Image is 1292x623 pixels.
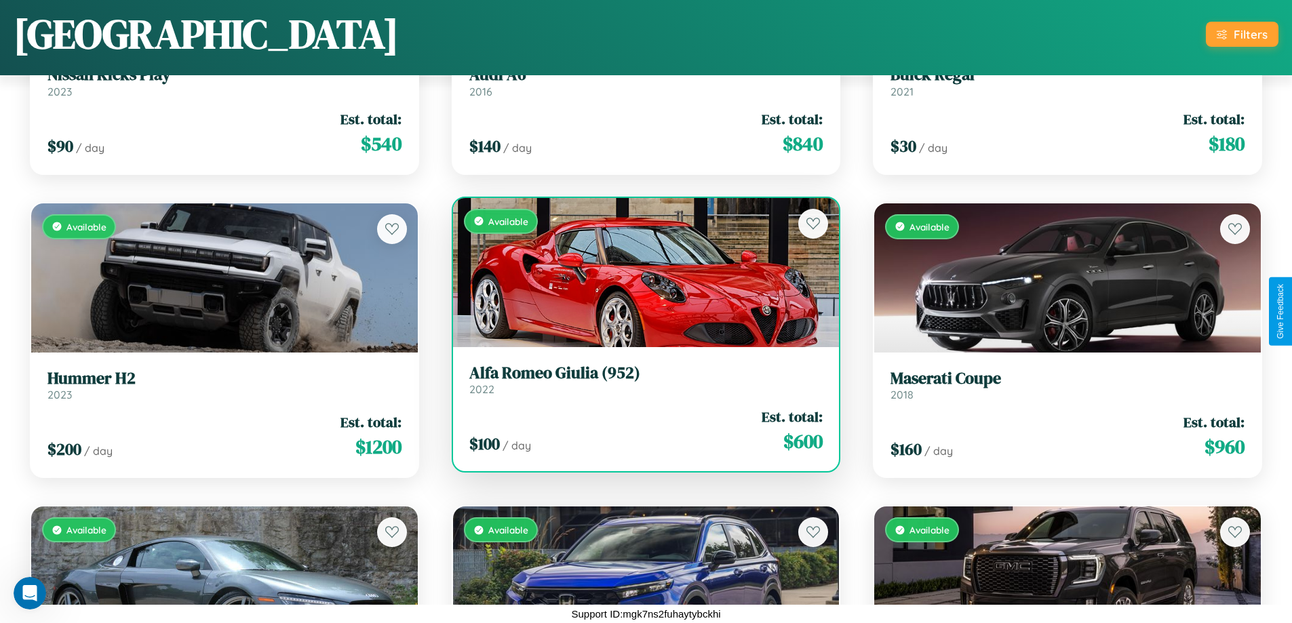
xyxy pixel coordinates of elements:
[1209,130,1245,157] span: $ 180
[924,444,953,458] span: / day
[1276,284,1285,339] div: Give Feedback
[469,363,823,397] a: Alfa Romeo Giulia (952)2022
[890,85,914,98] span: 2021
[14,577,46,609] iframe: Intercom live chat
[47,85,72,98] span: 2023
[47,65,402,98] a: Nissan Kicks Play2023
[469,363,823,383] h3: Alfa Romeo Giulia (952)
[355,433,402,460] span: $ 1200
[340,109,402,129] span: Est. total:
[890,388,914,401] span: 2018
[66,221,106,233] span: Available
[47,438,81,460] span: $ 200
[488,216,528,227] span: Available
[1206,22,1278,47] button: Filters
[1234,27,1268,41] div: Filters
[47,369,402,388] h3: Hummer H2
[1183,412,1245,432] span: Est. total:
[783,428,823,455] span: $ 600
[47,369,402,402] a: Hummer H22023
[47,65,402,85] h3: Nissan Kicks Play
[890,135,916,157] span: $ 30
[890,369,1245,402] a: Maserati Coupe2018
[66,524,106,536] span: Available
[890,438,922,460] span: $ 160
[571,605,720,623] p: Support ID: mgk7ns2fuhaytybckhi
[76,141,104,155] span: / day
[890,65,1245,98] a: Buick Regal2021
[469,433,500,455] span: $ 100
[47,135,73,157] span: $ 90
[1183,109,1245,129] span: Est. total:
[1205,433,1245,460] span: $ 960
[909,221,950,233] span: Available
[14,6,399,62] h1: [GEOGRAPHIC_DATA]
[488,524,528,536] span: Available
[469,85,492,98] span: 2016
[503,439,531,452] span: / day
[84,444,113,458] span: / day
[783,130,823,157] span: $ 840
[361,130,402,157] span: $ 540
[47,388,72,401] span: 2023
[890,369,1245,388] h3: Maserati Coupe
[762,407,823,426] span: Est. total:
[469,65,823,85] h3: Audi A6
[909,524,950,536] span: Available
[762,109,823,129] span: Est. total:
[503,141,532,155] span: / day
[340,412,402,432] span: Est. total:
[469,135,501,157] span: $ 140
[919,141,947,155] span: / day
[469,382,494,396] span: 2022
[469,65,823,98] a: Audi A62016
[890,65,1245,85] h3: Buick Regal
